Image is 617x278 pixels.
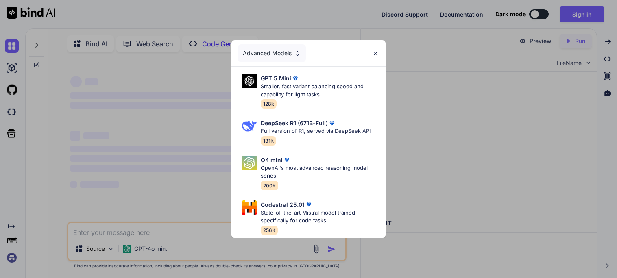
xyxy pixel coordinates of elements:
p: Codestral 25.01 [261,200,305,209]
p: GPT 5 Mini [261,74,291,83]
div: Advanced Models [238,44,306,62]
img: Pick Models [294,50,301,57]
img: Pick Models [242,119,257,133]
img: premium [305,200,313,208]
img: premium [283,156,291,164]
span: 128k [261,99,277,109]
img: Pick Models [242,200,257,215]
img: close [372,50,379,57]
p: Smaller, fast variant balancing speed and capability for light tasks [261,83,379,98]
p: DeepSeek R1 (671B-Full) [261,119,328,127]
p: State-of-the-art Mistral model trained specifically for code tasks [261,209,379,225]
img: Pick Models [242,156,257,170]
img: premium [291,74,299,83]
span: 131K [261,136,276,146]
img: premium [328,119,336,127]
p: O4 mini [261,156,283,164]
img: Pick Models [242,74,257,88]
p: OpenAI's most advanced reasoning model series [261,164,379,180]
p: Full version of R1, served via DeepSeek API [261,127,371,135]
span: 256K [261,226,278,235]
span: 200K [261,181,278,190]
